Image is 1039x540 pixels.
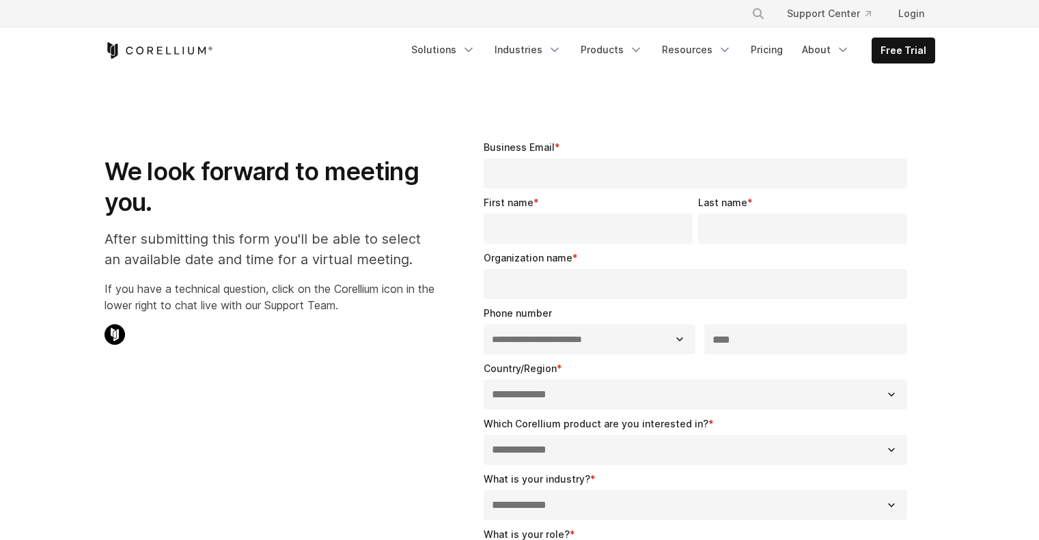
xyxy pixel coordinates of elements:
[572,38,651,62] a: Products
[887,1,935,26] a: Login
[872,38,934,63] a: Free Trial
[403,38,484,62] a: Solutions
[105,229,434,270] p: After submitting this form you'll be able to select an available date and time for a virtual meet...
[484,528,570,540] span: What is your role?
[105,324,125,345] img: Corellium Chat Icon
[776,1,882,26] a: Support Center
[403,38,935,63] div: Navigation Menu
[698,197,747,208] span: Last name
[794,38,858,62] a: About
[484,363,557,374] span: Country/Region
[484,252,572,264] span: Organization name
[105,156,434,218] h1: We look forward to meeting you.
[484,418,708,429] span: Which Corellium product are you interested in?
[654,38,740,62] a: Resources
[484,197,534,208] span: First name
[484,141,555,153] span: Business Email
[743,38,791,62] a: Pricing
[735,1,935,26] div: Navigation Menu
[486,38,570,62] a: Industries
[484,307,552,319] span: Phone number
[105,42,213,59] a: Corellium Home
[746,1,771,26] button: Search
[105,281,434,313] p: If you have a technical question, click on the Corellium icon in the lower right to chat live wit...
[484,473,590,485] span: What is your industry?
